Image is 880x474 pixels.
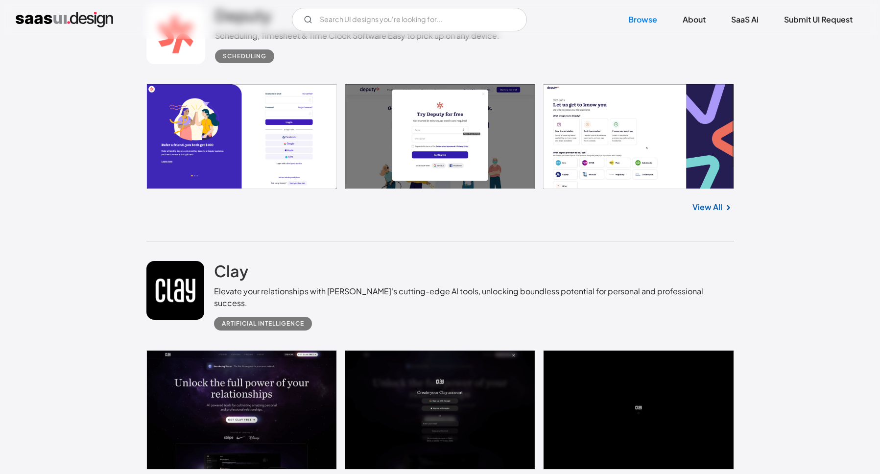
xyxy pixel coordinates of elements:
a: home [16,12,113,27]
div: Scheduling [223,50,266,62]
a: About [671,9,717,30]
div: Elevate your relationships with [PERSON_NAME]'s cutting-edge AI tools, unlocking boundless potent... [214,285,734,309]
a: Browse [617,9,669,30]
div: Artificial Intelligence [222,318,304,330]
form: Email Form [292,8,527,31]
a: Clay [214,261,248,285]
h2: Clay [214,261,248,281]
input: Search UI designs you're looking for... [292,8,527,31]
a: SaaS Ai [719,9,770,30]
a: Submit UI Request [772,9,864,30]
a: View All [692,201,722,213]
